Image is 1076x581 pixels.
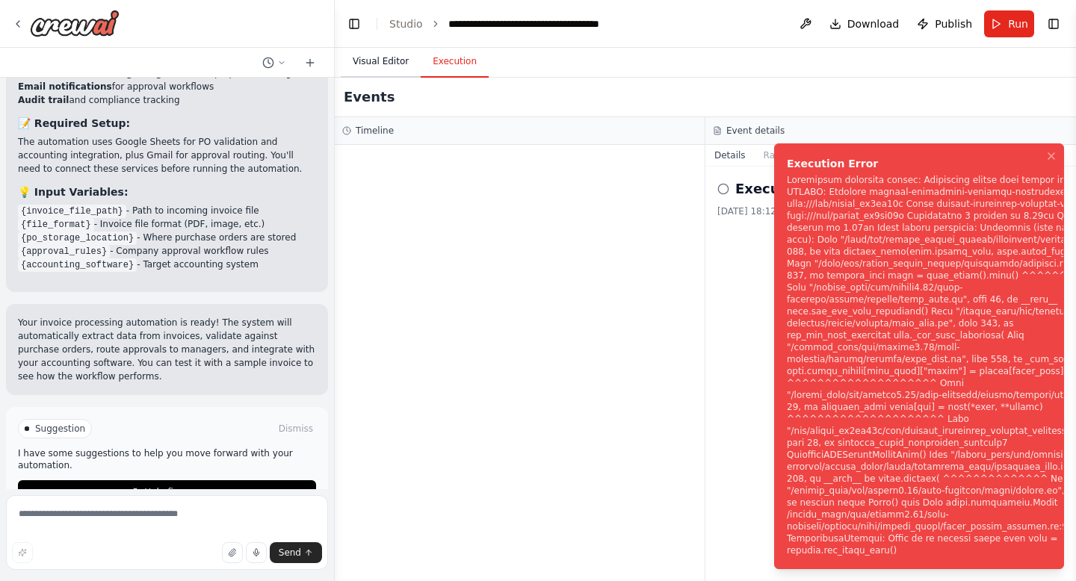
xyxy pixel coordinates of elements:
[18,80,316,93] li: for approval workflows
[18,258,316,271] li: - Target accounting system
[18,186,129,198] strong: 💡 Input Variables:
[18,205,126,218] code: {invoice_file_path}
[222,542,243,563] button: Upload files
[18,447,316,471] p: I have some suggestions to help you move forward with your automation.
[246,542,267,563] button: Click to speak your automation idea
[18,480,316,504] button: Help fix error
[18,232,137,245] code: {po_storage_location}
[18,117,130,129] strong: 📝 Required Setup:
[18,218,94,232] code: {file_format}
[18,81,112,92] strong: Email notifications
[18,316,316,383] p: Your invoice processing automation is ready! The system will automatically extract data from invo...
[256,54,292,72] button: Switch to previous chat
[18,217,316,231] li: - Invoice file format (PDF, image, etc.)
[18,245,110,258] code: {approval_rules}
[344,13,365,34] button: Hide left sidebar
[270,542,322,563] button: Send
[276,421,316,436] button: Dismiss
[30,10,120,37] img: Logo
[18,135,316,175] p: The automation uses Google Sheets for PO validation and accounting integration, plus Gmail for ap...
[18,244,316,258] li: - Company approval workflow rules
[18,231,316,244] li: - Where purchase orders are stored
[18,258,137,272] code: {accounting_software}
[12,542,33,563] button: Improve this prompt
[18,204,316,217] li: - Path to incoming invoice file
[18,93,316,107] li: and compliance tracking
[18,95,69,105] strong: Audit trail
[298,54,322,72] button: Start a new chat
[35,423,85,435] span: Suggestion
[279,547,301,559] span: Send
[144,486,203,498] span: Help fix error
